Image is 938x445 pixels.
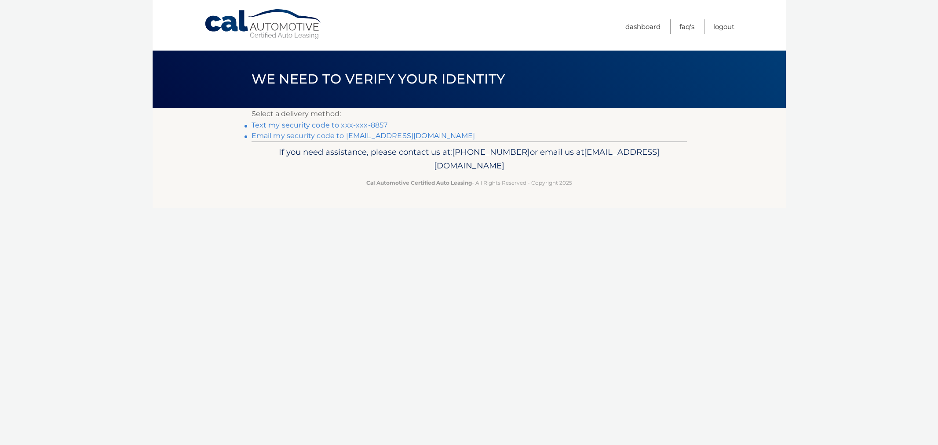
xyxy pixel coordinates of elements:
span: We need to verify your identity [252,71,505,87]
a: Cal Automotive [204,9,323,40]
a: Dashboard [625,19,661,34]
strong: Cal Automotive Certified Auto Leasing [366,179,472,186]
span: [PHONE_NUMBER] [452,147,530,157]
p: - All Rights Reserved - Copyright 2025 [257,178,681,187]
a: FAQ's [679,19,694,34]
a: Email my security code to [EMAIL_ADDRESS][DOMAIN_NAME] [252,131,475,140]
p: Select a delivery method: [252,108,687,120]
a: Text my security code to xxx-xxx-8857 [252,121,388,129]
a: Logout [713,19,734,34]
p: If you need assistance, please contact us at: or email us at [257,145,681,173]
